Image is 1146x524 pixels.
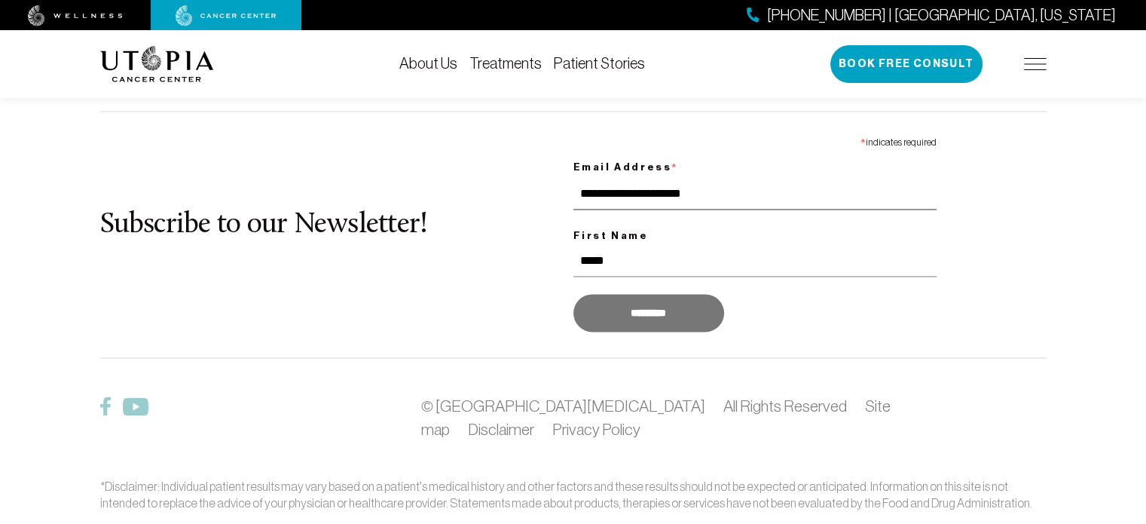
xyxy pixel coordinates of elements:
[573,130,937,152] div: indicates required
[421,397,704,415] a: © [GEOGRAPHIC_DATA][MEDICAL_DATA]
[747,5,1116,26] a: [PHONE_NUMBER] | [GEOGRAPHIC_DATA], [US_STATE]
[176,5,277,26] img: cancer center
[469,55,542,72] a: Treatments
[552,421,640,438] a: Privacy Policy
[830,45,983,83] button: Book Free Consult
[100,478,1047,511] div: *Disclaimer: Individual patient results may vary based on a patient’s medical history and other f...
[123,397,148,415] img: Twitter
[573,152,937,179] label: Email Address
[100,397,111,415] img: Facebook
[573,227,937,245] label: First Name
[100,46,214,82] img: logo
[28,5,123,26] img: wellness
[1024,58,1047,70] img: icon-hamburger
[468,421,534,438] a: Disclaimer
[100,210,573,241] h2: Subscribe to our Newsletter!
[767,5,1116,26] span: [PHONE_NUMBER] | [GEOGRAPHIC_DATA], [US_STATE]
[399,55,457,72] a: About Us
[554,55,645,72] a: Patient Stories
[723,397,847,415] span: All Rights Reserved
